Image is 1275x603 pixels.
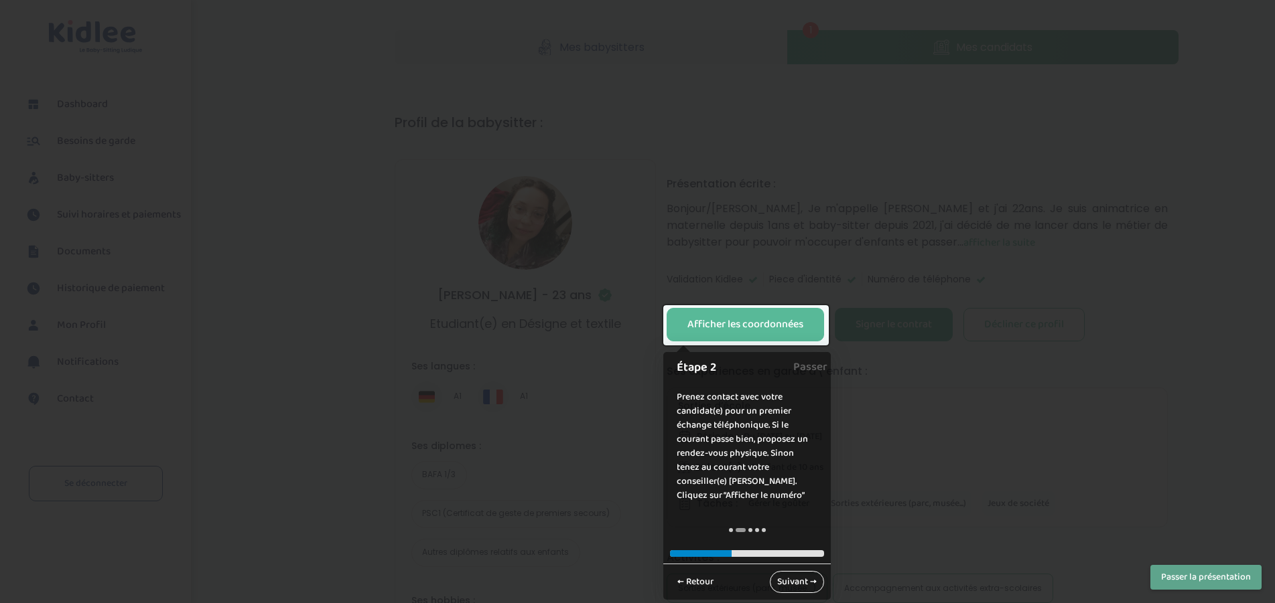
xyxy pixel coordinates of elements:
h1: Étape 2 [677,359,803,377]
a: Passer [793,352,827,382]
a: Suivant → [770,571,824,593]
div: Afficher les coordonnées [687,317,803,333]
button: Afficher les coordonnées [667,308,824,341]
a: ← Retour [670,571,721,593]
div: Prenez contact avec votre candidat(e) pour un premier échange téléphonique. Si le courant passe b... [663,377,831,516]
button: Passer la présentation [1150,565,1262,590]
